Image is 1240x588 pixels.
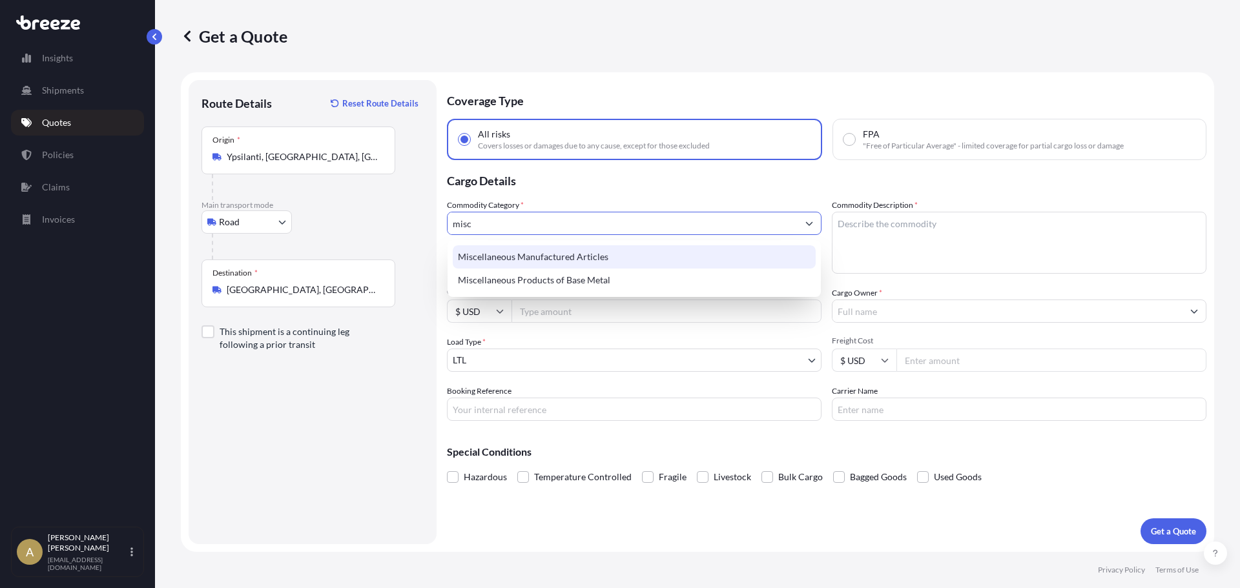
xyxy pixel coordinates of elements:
[1155,565,1199,575] p: Terms of Use
[42,181,70,194] p: Claims
[778,467,823,487] span: Bulk Cargo
[227,150,379,163] input: Origin
[42,52,73,65] p: Insights
[448,212,798,235] input: Select a commodity type
[219,216,240,228] span: Road
[863,128,880,141] span: FPA
[447,80,1206,119] p: Coverage Type
[48,532,128,553] p: [PERSON_NAME] [PERSON_NAME]
[464,467,507,487] span: Hazardous
[42,213,75,226] p: Invoices
[453,354,466,367] span: LTL
[447,199,524,212] label: Commodity Category
[534,467,632,487] span: Temperature Controlled
[447,287,821,297] span: Commodity Value
[714,467,751,487] span: Livestock
[48,556,128,571] p: [EMAIL_ADDRESS][DOMAIN_NAME]
[447,447,1206,457] p: Special Conditions
[42,84,84,97] p: Shipments
[798,212,821,235] button: Show suggestions
[896,349,1206,372] input: Enter amount
[447,160,1206,199] p: Cargo Details
[832,299,1183,323] input: Full name
[42,148,74,161] p: Policies
[447,336,486,349] span: Load Type
[453,269,816,292] div: Miscellaneous Products of Base Metal
[212,268,258,278] div: Destination
[934,467,982,487] span: Used Goods
[342,97,418,110] p: Reset Route Details
[863,141,1124,151] span: "Free of Particular Average" - limited coverage for partial cargo loss or damage
[832,385,878,398] label: Carrier Name
[26,545,34,558] span: A
[212,135,240,145] div: Origin
[453,245,816,292] div: Suggestions
[201,96,272,111] p: Route Details
[227,283,379,296] input: Destination
[181,26,287,46] p: Get a Quote
[832,336,1206,346] span: Freight Cost
[512,299,821,323] input: Type amount
[1151,525,1196,538] p: Get a Quote
[453,245,816,269] div: Miscellaneous Manufactured Articles
[478,128,510,141] span: All risks
[220,325,385,351] label: This shipment is a continuing leg following a prior transit
[1098,565,1145,575] p: Privacy Policy
[42,116,71,129] p: Quotes
[850,467,907,487] span: Bagged Goods
[659,467,687,487] span: Fragile
[1183,299,1206,323] button: Show suggestions
[478,141,710,151] span: Covers losses or damages due to any cause, except for those excluded
[447,398,821,421] input: Your internal reference
[832,287,882,299] label: Cargo Owner
[832,199,918,212] label: Commodity Description
[832,398,1206,421] input: Enter name
[447,385,512,398] label: Booking Reference
[201,210,292,234] button: Select transport
[201,200,424,210] p: Main transport mode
